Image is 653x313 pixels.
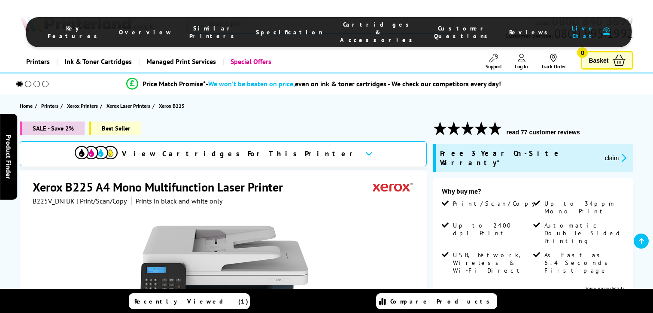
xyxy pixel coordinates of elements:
[20,101,33,110] span: Home
[159,101,187,110] a: Xerox B225
[589,55,608,66] span: Basket
[20,51,56,73] a: Printers
[159,101,185,110] span: Xerox B225
[376,293,497,309] a: Compare Products
[442,187,625,200] div: Why buy me?
[453,222,532,237] span: Up to 2400 dpi Print
[48,24,102,40] span: Key Features
[544,200,623,215] span: Up to 34ppm Mono Print
[208,79,295,88] span: We won’t be beaten on price,
[515,54,528,70] a: Log In
[20,101,35,110] a: Home
[603,27,610,36] img: user-headset-duotone.svg
[586,285,625,292] a: View more details
[569,24,598,40] span: Live Chat
[434,24,492,40] span: Customer Questions
[340,21,417,44] span: Cartridges & Accessories
[20,122,85,135] span: SALE - Save 2%
[67,101,98,110] span: Xerox Printers
[256,28,323,36] span: Specification
[509,28,552,36] span: Reviews
[138,51,222,73] a: Managed Print Services
[134,298,249,305] span: Recently Viewed (1)
[129,293,250,309] a: Recently Viewed (1)
[67,101,100,110] a: Xerox Printers
[504,128,583,136] button: read 77 customer reviews
[75,146,118,159] img: View Cartridges
[89,122,141,135] span: Best Seller
[602,153,629,163] button: promo-description
[189,24,239,40] span: Similar Printers
[4,134,13,179] span: Product Finder
[581,51,633,70] a: Basket 0
[106,101,150,110] span: Xerox Laser Printers
[4,76,623,91] li: modal_Promise
[41,101,58,110] span: Printers
[544,222,623,245] span: Automatic Double Sided Printing
[76,197,127,205] span: | Print/Scan/Copy
[453,251,532,274] span: USB, Network, Wireless & Wi-Fi Direct
[486,54,502,70] a: Support
[206,79,501,88] div: - even on ink & toner cartridges - We check our competitors every day!
[64,51,132,73] span: Ink & Toner Cartridges
[122,149,358,158] span: View Cartridges For This Printer
[453,200,541,207] span: Print/Scan/Copy
[486,63,502,70] span: Support
[41,101,61,110] a: Printers
[544,251,623,274] span: As Fast as 6.4 Seconds First page
[56,51,138,73] a: Ink & Toner Cartridges
[440,149,598,167] span: Free 3 Year On-Site Warranty*
[143,79,206,88] span: Price Match Promise*
[33,197,75,205] span: B225V_DNIUK
[106,101,152,110] a: Xerox Laser Printers
[515,63,528,70] span: Log In
[577,47,588,58] span: 0
[119,28,172,36] span: Overview
[390,298,494,305] span: Compare Products
[373,179,413,195] img: Xerox
[541,54,566,70] a: Track Order
[136,197,222,205] i: Prints in black and white only
[222,51,278,73] a: Special Offers
[33,179,292,195] h1: Xerox B225 A4 Mono Multifunction Laser Printer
